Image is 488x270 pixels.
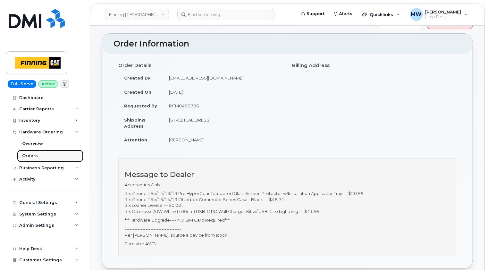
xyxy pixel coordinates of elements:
[370,12,393,17] span: Quicklinks
[125,171,450,179] h3: Message to Dealer
[125,226,450,238] p: ----------------------------------- Per [PERSON_NAME], source a device from stock
[297,7,329,20] a: Support
[177,9,274,20] input: Find something...
[411,11,422,18] span: MW
[124,117,145,129] strong: Shipping Address
[292,63,456,68] h4: Billing Address
[163,99,282,113] td: RITM0483786
[329,7,357,20] a: Alerts
[118,63,282,68] h4: Order Details
[307,11,324,17] span: Support
[163,113,282,133] td: [STREET_ADDRESS]
[125,241,450,247] p: Purolator AWB:
[163,133,282,147] td: [PERSON_NAME]
[105,9,169,20] a: Finning Canada
[125,190,450,214] p: 1 x iPhone 16e/14/13/13 Pro HyperGear Tempered Glass Screen Protector w/Installation Applicator T...
[125,217,450,223] p: ***Hardware Upgrade---- NO SIM Card Required***
[406,8,473,21] div: Matthew Walshe
[163,85,282,99] td: [DATE]
[124,103,157,108] strong: Requested By
[163,71,282,85] td: [EMAIL_ADDRESS][DOMAIN_NAME]
[358,8,404,21] div: Quicklinks
[125,182,450,188] p: Accessories Only
[425,9,461,14] span: [PERSON_NAME]
[124,75,150,80] strong: Created By
[339,11,352,17] span: Alerts
[425,14,461,20] span: Help Desk
[124,89,151,95] strong: Created On
[114,39,461,48] h2: Order Information
[124,137,147,142] strong: Attention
